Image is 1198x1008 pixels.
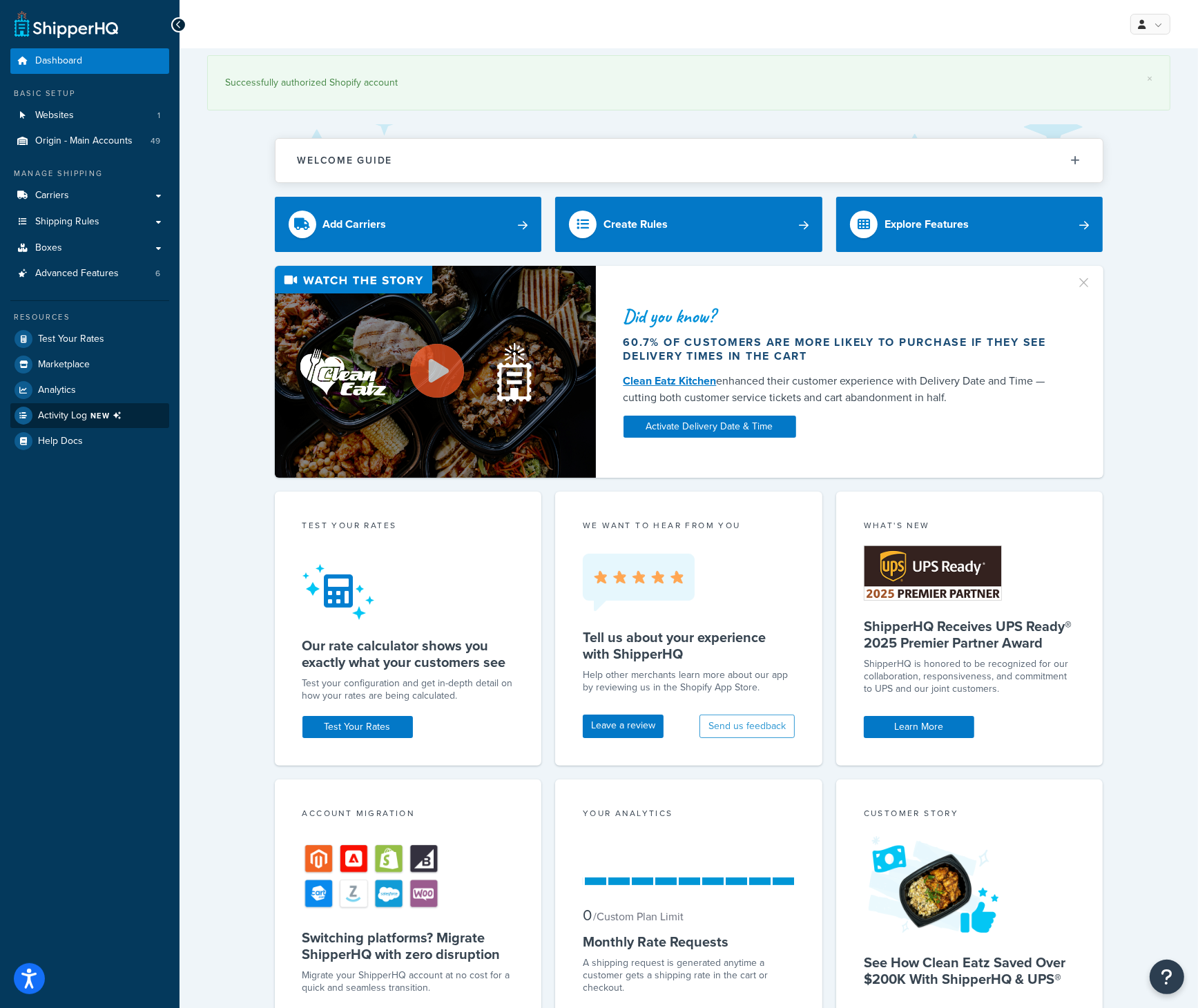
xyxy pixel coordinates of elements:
[864,519,1076,535] div: What's New
[10,261,169,287] li: Advanced Features
[10,128,169,154] a: Origin - Main Accounts49
[38,333,104,345] span: Test Your Rates
[38,359,90,371] span: Marketplace
[699,715,795,738] button: Send us feedback
[10,327,169,351] a: Test Your Rates
[35,268,119,280] span: Advanced Features
[302,807,514,823] div: Account Migration
[302,716,413,738] a: Test Your Rates
[583,629,795,662] h5: Tell us about your experience with ShipperHQ
[35,110,74,122] span: Websites
[583,904,592,927] span: 0
[10,235,169,261] a: Boxes
[155,268,160,280] span: 6
[10,128,169,154] li: Origin - Main Accounts
[35,190,69,202] span: Carriers
[157,110,160,122] span: 1
[10,429,169,454] a: Help Docs
[35,216,99,228] span: Shipping Rules
[624,307,1060,326] div: Did you know?
[35,242,62,254] span: Boxes
[864,716,974,738] a: Learn More
[38,407,127,425] span: Activity Log
[38,385,76,396] span: Analytics
[583,669,795,694] p: Help other merchants learn more about our app by reviewing us in the Shopify App Store.
[836,197,1103,252] a: Explore Features
[583,519,795,532] p: we want to hear from you
[593,909,684,924] small: / Custom Plan Limit
[302,519,514,535] div: Test your rates
[624,416,796,438] a: Activate Delivery Date & Time
[583,933,795,950] h5: Monthly Rate Requests
[10,48,169,74] a: Dashboard
[10,403,169,428] a: Activity LogNEW
[10,183,169,209] a: Carriers
[10,403,169,428] li: [object Object]
[35,135,133,147] span: Origin - Main Accounts
[624,336,1060,363] div: 60.7% of customers are more likely to purchase if they see delivery times in the cart
[38,436,83,447] span: Help Docs
[151,135,160,147] span: 49
[10,209,169,235] a: Shipping Rules
[225,73,1152,93] div: Successfully authorized Shopify account
[624,373,1060,406] div: enhanced their customer experience with Delivery Date and Time — cutting both customer service ti...
[603,215,668,234] div: Create Rules
[864,954,1076,987] h5: See How Clean Eatz Saved Over $200K With ShipperHQ & UPS®
[10,88,169,99] div: Basic Setup
[90,410,127,421] span: NEW
[298,155,393,166] h2: Welcome Guide
[864,807,1076,823] div: Customer Story
[10,261,169,287] a: Advanced Features6
[275,197,542,252] a: Add Carriers
[10,168,169,180] div: Manage Shipping
[1147,73,1152,84] a: ×
[302,929,514,962] h5: Switching platforms? Migrate ShipperHQ with zero disruption
[323,215,387,234] div: Add Carriers
[10,103,169,128] a: Websites1
[302,969,514,994] div: Migrate your ShipperHQ account at no cost for a quick and seamless transition.
[276,139,1103,182] button: Welcome Guide
[302,677,514,702] div: Test your configuration and get in-depth detail on how your rates are being calculated.
[583,715,664,738] a: Leave a review
[864,618,1076,651] h5: ShipperHQ Receives UPS Ready® 2025 Premier Partner Award
[864,658,1076,695] p: ShipperHQ is honored to be recognized for our collaboration, responsiveness, and commitment to UP...
[10,103,169,128] li: Websites
[275,266,596,478] img: Video thumbnail
[624,373,717,389] a: Clean Eatz Kitchen
[10,378,169,403] a: Analytics
[35,55,82,67] span: Dashboard
[885,215,969,234] div: Explore Features
[583,807,795,823] div: Your Analytics
[10,311,169,323] div: Resources
[1150,960,1184,994] button: Open Resource Center
[302,637,514,670] h5: Our rate calculator shows you exactly what your customers see
[583,957,795,994] div: A shipping request is generated anytime a customer gets a shipping rate in the cart or checkout.
[555,197,822,252] a: Create Rules
[10,352,169,377] a: Marketplace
